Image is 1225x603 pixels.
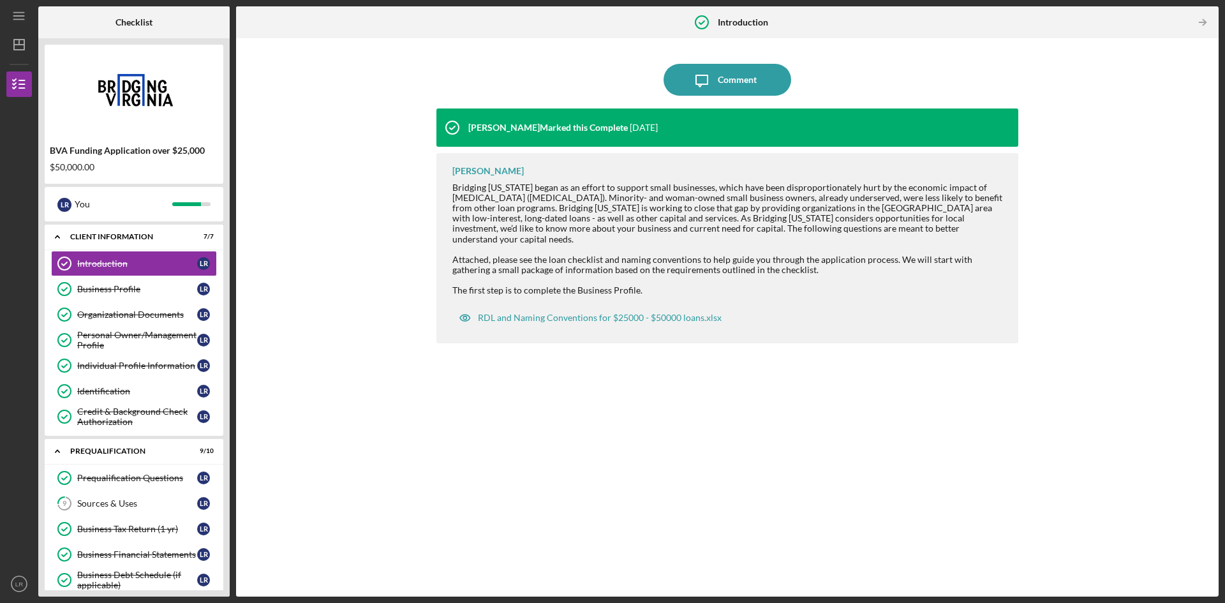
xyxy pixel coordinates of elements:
[51,542,217,567] a: Business Financial StatementsLR
[197,257,210,270] div: L R
[191,447,214,455] div: 9 / 10
[77,258,197,269] div: Introduction
[664,64,791,96] button: Comment
[197,308,210,321] div: L R
[77,498,197,509] div: Sources & Uses
[77,330,197,350] div: Personal Owner/Management Profile
[70,447,182,455] div: Prequalification
[77,309,197,320] div: Organizational Documents
[57,198,71,212] div: L R
[191,233,214,241] div: 7 / 7
[51,251,217,276] a: IntroductionLR
[197,334,210,346] div: L R
[51,491,217,516] a: 9Sources & UsesLR
[50,162,218,172] div: $50,000.00
[45,51,223,128] img: Product logo
[77,473,197,483] div: Prequalification Questions
[197,283,210,295] div: L R
[452,305,728,331] button: RDL and Naming Conventions for $25000 - $50000 loans.xlsx
[197,574,210,586] div: L R
[77,361,197,371] div: Individual Profile Information
[77,570,197,590] div: Business Debt Schedule (if applicable)
[197,410,210,423] div: L R
[50,145,218,156] div: BVA Funding Application over $25,000
[197,548,210,561] div: L R
[77,284,197,294] div: Business Profile
[6,571,32,597] button: LR
[51,516,217,542] a: Business Tax Return (1 yr)LR
[468,123,628,133] div: [PERSON_NAME] Marked this Complete
[15,581,23,588] text: LR
[51,353,217,378] a: Individual Profile InformationLR
[452,255,1006,275] div: Attached, please see the loan checklist and naming conventions to help guide you through the appl...
[452,182,1006,244] div: Bridging [US_STATE] began as an effort to support small businesses, which have been disproportion...
[77,524,197,534] div: Business Tax Return (1 yr)
[75,193,172,215] div: You
[51,327,217,353] a: Personal Owner/Management ProfileLR
[718,64,757,96] div: Comment
[630,123,658,133] time: 2025-07-23 18:50
[51,567,217,593] a: Business Debt Schedule (if applicable)LR
[63,500,67,508] tspan: 9
[197,497,210,510] div: L R
[70,233,182,241] div: Client Information
[51,276,217,302] a: Business ProfileLR
[197,385,210,398] div: L R
[51,378,217,404] a: IdentificationLR
[115,17,152,27] b: Checklist
[197,523,210,535] div: L R
[197,472,210,484] div: L R
[452,285,1006,295] div: The first step is to complete the Business Profile.
[452,166,524,176] div: [PERSON_NAME]
[77,386,197,396] div: Identification
[51,404,217,429] a: Credit & Background Check AuthorizationLR
[197,359,210,372] div: L R
[478,313,722,323] div: RDL and Naming Conventions for $25000 - $50000 loans.xlsx
[718,17,768,27] b: Introduction
[51,302,217,327] a: Organizational DocumentsLR
[51,465,217,491] a: Prequalification QuestionsLR
[77,549,197,560] div: Business Financial Statements
[77,406,197,427] div: Credit & Background Check Authorization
